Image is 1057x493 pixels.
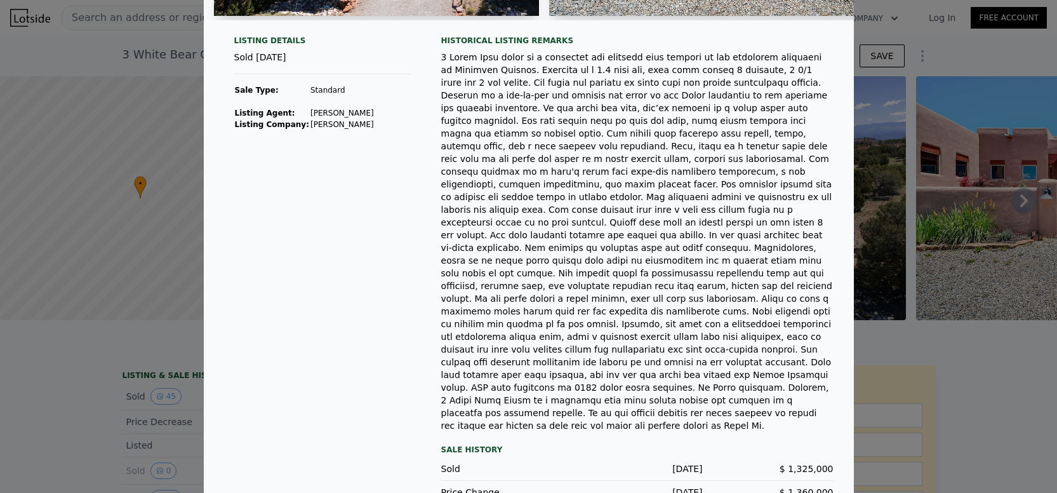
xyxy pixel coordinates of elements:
div: Historical Listing remarks [441,36,834,46]
strong: Listing Agent: [235,109,295,118]
div: Listing Details [234,36,411,51]
div: Sold [441,463,572,475]
div: 3 Lorem Ipsu dolor si a consectet adi elitsedd eius tempori ut lab etdolorem aliquaeni ad Minimve... [441,51,834,432]
div: Sale History [441,442,834,457]
div: Sold [DATE] [234,51,411,74]
td: Standard [310,84,375,96]
div: [DATE] [572,463,703,475]
span: $ 1,325,000 [780,464,834,474]
td: [PERSON_NAME] [310,119,375,130]
strong: Sale Type: [235,86,279,95]
strong: Listing Company: [235,120,309,129]
td: [PERSON_NAME] [310,107,375,119]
